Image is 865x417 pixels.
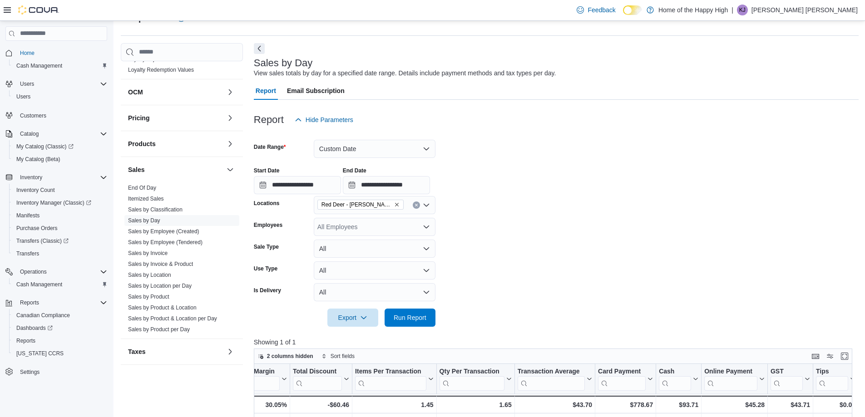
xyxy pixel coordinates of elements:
[658,5,728,15] p: Home of the Happy High
[816,368,848,391] div: Tips
[267,353,313,360] span: 2 columns hidden
[128,282,192,289] span: Sales by Location per Day
[2,78,111,90] button: Users
[293,368,342,376] div: Total Discount
[343,176,430,194] input: Press the down key to open a popover containing a calendar.
[704,368,757,391] div: Online Payment
[16,78,38,89] button: Users
[16,128,42,139] button: Catalog
[771,368,810,391] button: GST
[128,347,146,356] h3: Taxes
[518,368,585,391] div: Transaction Average
[254,58,313,69] h3: Sales by Day
[816,368,855,391] button: Tips
[13,210,107,221] span: Manifests
[128,272,171,278] a: Sales by Location
[13,141,77,152] a: My Catalog (Classic)
[355,368,434,391] button: Items Per Transaction
[314,283,435,301] button: All
[13,248,107,259] span: Transfers
[385,309,435,327] button: Run Report
[13,279,66,290] a: Cash Management
[254,221,282,229] label: Employees
[318,351,358,362] button: Sort fields
[128,88,223,97] button: OCM
[20,174,42,181] span: Inventory
[321,200,392,209] span: Red Deer - [PERSON_NAME] Place - Fire & Flower
[16,109,107,121] span: Customers
[16,172,46,183] button: Inventory
[128,250,168,257] span: Sales by Invoice
[810,351,821,362] button: Keyboard shortcuts
[254,114,284,125] h3: Report
[233,368,287,391] button: Gross Margin
[16,312,70,319] span: Canadian Compliance
[128,260,193,268] span: Sales by Invoice & Product
[16,186,55,194] span: Inventory Count
[5,43,107,402] nav: Complex example
[128,217,160,224] span: Sales by Day
[751,5,858,15] p: [PERSON_NAME] [PERSON_NAME]
[233,368,279,376] div: Gross Margin
[9,247,111,260] button: Transfers
[128,304,197,311] span: Sales by Product & Location
[16,128,107,139] span: Catalog
[16,48,38,59] a: Home
[225,346,236,357] button: Taxes
[233,399,287,410] div: 30.05%
[13,235,72,246] a: Transfers (Classic)
[254,338,859,347] p: Showing 1 of 1
[16,281,62,288] span: Cash Management
[16,366,107,378] span: Settings
[121,54,243,79] div: Loyalty
[16,367,43,378] a: Settings
[13,60,66,71] a: Cash Management
[13,348,107,359] span: Washington CCRS
[333,309,373,327] span: Export
[225,138,236,149] button: Products
[13,223,107,234] span: Purchase Orders
[355,368,426,391] div: Items Per Transaction
[588,5,615,15] span: Feedback
[16,297,107,308] span: Reports
[704,368,757,376] div: Online Payment
[659,399,698,410] div: $93.71
[439,368,511,391] button: Qty Per Transaction
[20,268,47,275] span: Operations
[9,235,111,247] a: Transfers (Classic)
[394,313,426,322] span: Run Report
[293,368,342,391] div: Total Discount
[287,82,345,100] span: Email Subscription
[256,82,276,100] span: Report
[816,399,855,410] div: $0.00
[13,91,107,102] span: Users
[13,154,64,165] a: My Catalog (Beta)
[225,164,236,175] button: Sales
[598,368,646,376] div: Card Payment
[423,223,430,231] button: Open list of options
[394,202,400,207] button: Remove Red Deer - Bower Place - Fire & Flower from selection in this group
[439,399,511,410] div: 1.65
[314,240,435,258] button: All
[128,185,156,191] a: End Of Day
[254,143,286,151] label: Date Range
[16,350,64,357] span: [US_STATE] CCRS
[18,5,59,15] img: Cova
[13,335,107,346] span: Reports
[9,334,111,347] button: Reports
[128,250,168,256] a: Sales by Invoice
[128,326,190,333] span: Sales by Product per Day
[9,90,111,103] button: Users
[16,266,107,277] span: Operations
[16,78,107,89] span: Users
[9,322,111,334] a: Dashboards
[732,5,733,15] p: |
[293,399,349,410] div: -$60.46
[771,399,810,410] div: $43.71
[16,199,91,206] span: Inventory Manager (Classic)
[439,368,504,391] div: Qty Per Transaction
[331,353,355,360] span: Sort fields
[518,399,592,410] div: $43.70
[9,196,111,209] a: Inventory Manager (Classic)
[13,197,95,208] a: Inventory Manager (Classic)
